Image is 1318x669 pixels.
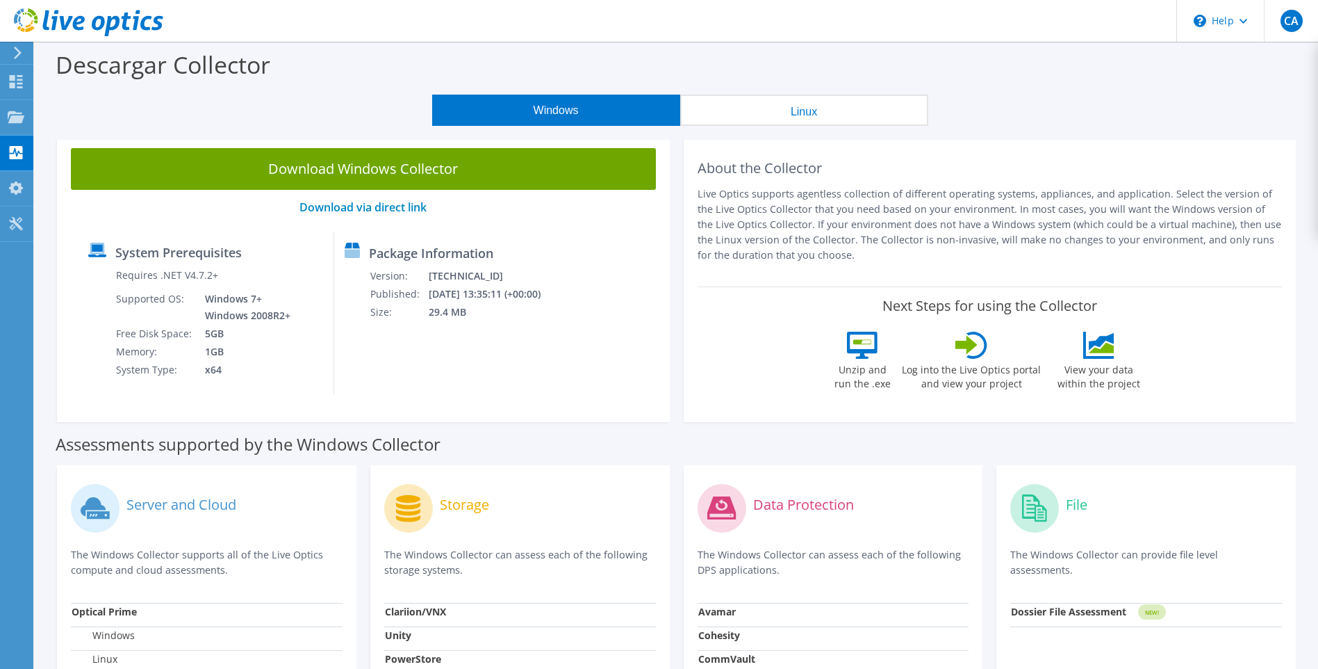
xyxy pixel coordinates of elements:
[432,95,680,126] button: Windows
[1280,10,1303,32] span: CA
[698,652,755,666] strong: CommVault
[115,245,242,259] label: System Prerequisites
[1194,15,1206,27] svg: \n
[115,290,195,325] td: Supported OS:
[115,361,195,379] td: System Type:
[385,652,441,666] strong: PowerStore
[428,303,559,321] td: 29.4 MB
[1011,605,1126,618] strong: Dossier File Assessment
[115,343,195,361] td: Memory:
[56,49,270,81] label: Descargar Collector
[698,160,1283,177] h2: About the Collector
[56,437,440,451] label: Assessments supported by the Windows Collector
[680,95,928,126] button: Linux
[370,285,428,303] td: Published:
[195,290,293,325] td: Windows 7+ Windows 2008R2+
[384,547,656,578] p: The Windows Collector can assess each of the following storage systems.
[126,498,236,512] label: Server and Cloud
[1048,359,1148,391] label: View your data within the project
[1145,608,1159,616] tspan: NEW!
[830,359,894,391] label: Unzip and run the .exe
[369,246,493,260] label: Package Information
[195,325,293,343] td: 5GB
[385,629,411,642] strong: Unity
[753,498,854,512] label: Data Protection
[1066,498,1087,512] label: File
[72,605,137,618] strong: Optical Prime
[370,303,428,321] td: Size:
[1010,547,1282,578] p: The Windows Collector can provide file level assessments.
[115,325,195,343] td: Free Disk Space:
[385,605,446,618] strong: Clariion/VNX
[698,186,1283,263] p: Live Optics supports agentless collection of different operating systems, appliances, and applica...
[882,298,1097,314] label: Next Steps for using the Collector
[195,343,293,361] td: 1GB
[72,652,117,666] label: Linux
[370,267,428,285] td: Version:
[72,629,135,643] label: Windows
[901,359,1041,391] label: Log into the Live Optics portal and view your project
[428,285,559,303] td: [DATE] 13:35:11 (+00:00)
[440,498,489,512] label: Storage
[116,268,218,282] label: Requires .NET V4.7.2+
[71,547,343,578] p: The Windows Collector supports all of the Live Optics compute and cloud assessments.
[698,629,740,642] strong: Cohesity
[698,605,736,618] strong: Avamar
[71,148,656,190] a: Download Windows Collector
[299,200,427,215] a: Download via direct link
[428,267,559,285] td: [TECHNICAL_ID]
[195,361,293,379] td: x64
[698,547,969,578] p: The Windows Collector can assess each of the following DPS applications.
